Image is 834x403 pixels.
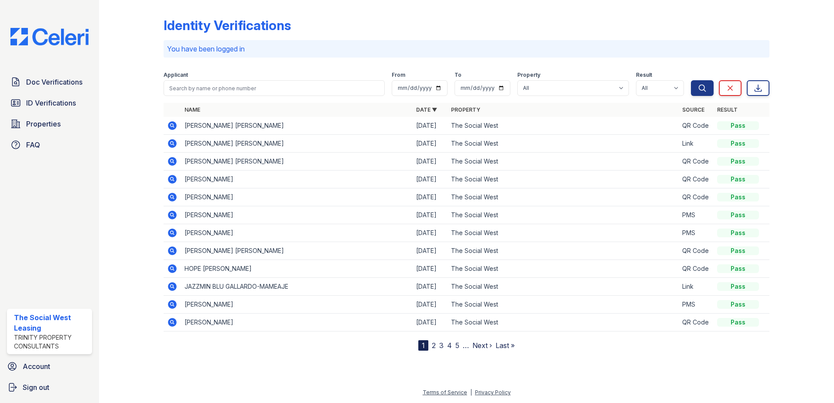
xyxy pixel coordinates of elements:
a: Next › [472,341,492,350]
img: CE_Logo_Blue-a8612792a0a2168367f1c8372b55b34899dd931a85d93a1a3d3e32e68fde9ad4.png [3,28,96,45]
td: [DATE] [413,135,448,153]
a: Last » [496,341,515,350]
a: FAQ [7,136,92,154]
td: The Social West [448,117,679,135]
td: Link [679,278,714,296]
div: Pass [717,318,759,327]
a: Result [717,106,738,113]
span: Doc Verifications [26,77,82,87]
td: [DATE] [413,206,448,224]
td: The Social West [448,171,679,188]
td: QR Code [679,314,714,331]
a: Privacy Policy [475,389,511,396]
td: [DATE] [413,171,448,188]
td: QR Code [679,242,714,260]
div: Pass [717,282,759,291]
td: [DATE] [413,117,448,135]
td: The Social West [448,206,679,224]
td: JAZZMIN BLU GALLARDO-MAMEAJE [181,278,413,296]
td: QR Code [679,171,714,188]
div: Pass [717,300,759,309]
td: [DATE] [413,224,448,242]
td: [PERSON_NAME] [181,206,413,224]
div: Trinity Property Consultants [14,333,89,351]
td: The Social West [448,188,679,206]
a: Source [682,106,704,113]
td: QR Code [679,188,714,206]
td: [DATE] [413,278,448,296]
td: The Social West [448,296,679,314]
label: Applicant [164,72,188,79]
a: 5 [455,341,459,350]
a: Sign out [3,379,96,396]
div: 1 [418,340,428,351]
td: The Social West [448,314,679,331]
td: Link [679,135,714,153]
label: From [392,72,405,79]
p: You have been logged in [167,44,766,54]
td: [PERSON_NAME] [PERSON_NAME] [181,135,413,153]
td: The Social West [448,260,679,278]
div: Pass [717,229,759,237]
div: Pass [717,211,759,219]
td: [PERSON_NAME] [181,314,413,331]
div: Pass [717,139,759,148]
div: Identity Verifications [164,17,291,33]
td: The Social West [448,153,679,171]
label: To [455,72,461,79]
td: PMS [679,206,714,224]
div: Pass [717,264,759,273]
a: ID Verifications [7,94,92,112]
td: [PERSON_NAME] [181,296,413,314]
td: [PERSON_NAME] [181,188,413,206]
a: 3 [439,341,444,350]
span: Sign out [23,382,49,393]
td: The Social West [448,278,679,296]
td: [DATE] [413,153,448,171]
a: 2 [432,341,436,350]
div: Pass [717,121,759,130]
td: [DATE] [413,314,448,331]
span: ID Verifications [26,98,76,108]
td: PMS [679,224,714,242]
a: Terms of Service [423,389,467,396]
td: The Social West [448,135,679,153]
td: QR Code [679,260,714,278]
a: Doc Verifications [7,73,92,91]
div: Pass [717,175,759,184]
a: Date ▼ [416,106,437,113]
a: 4 [447,341,452,350]
div: Pass [717,246,759,255]
td: The Social West [448,224,679,242]
td: [DATE] [413,188,448,206]
td: [PERSON_NAME] [PERSON_NAME] [181,242,413,260]
td: [DATE] [413,260,448,278]
div: The Social West Leasing [14,312,89,333]
td: HOPE [PERSON_NAME] [181,260,413,278]
td: [PERSON_NAME] [PERSON_NAME] [181,117,413,135]
label: Result [636,72,652,79]
span: … [463,340,469,351]
div: Pass [717,157,759,166]
a: Account [3,358,96,375]
label: Property [517,72,540,79]
td: The Social West [448,242,679,260]
td: [PERSON_NAME] [181,171,413,188]
div: Pass [717,193,759,201]
td: [PERSON_NAME] [PERSON_NAME] [181,153,413,171]
td: [PERSON_NAME] [181,224,413,242]
td: [DATE] [413,242,448,260]
a: Name [185,106,200,113]
span: Properties [26,119,61,129]
span: FAQ [26,140,40,150]
div: | [470,389,472,396]
td: QR Code [679,117,714,135]
input: Search by name or phone number [164,80,385,96]
a: Property [451,106,480,113]
td: [DATE] [413,296,448,314]
td: PMS [679,296,714,314]
span: Account [23,361,50,372]
a: Properties [7,115,92,133]
td: QR Code [679,153,714,171]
